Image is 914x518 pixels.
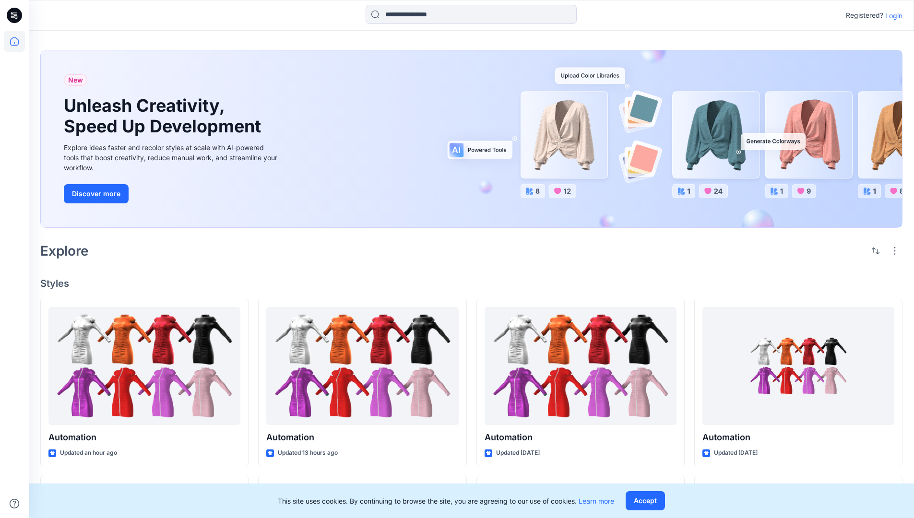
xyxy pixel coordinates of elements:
p: Automation [702,431,894,444]
a: Discover more [64,184,280,203]
span: New [68,74,83,86]
p: Automation [48,431,240,444]
p: Automation [485,431,677,444]
button: Accept [626,491,665,510]
a: Automation [266,307,458,425]
a: Automation [485,307,677,425]
p: Login [885,11,902,21]
h1: Unleash Creativity, Speed Up Development [64,95,265,137]
p: This site uses cookies. By continuing to browse the site, you are agreeing to our use of cookies. [278,496,614,506]
p: Updated [DATE] [496,448,540,458]
h4: Styles [40,278,902,289]
h2: Explore [40,243,89,259]
div: Explore ideas faster and recolor styles at scale with AI-powered tools that boost creativity, red... [64,142,280,173]
button: Discover more [64,184,129,203]
a: Automation [48,307,240,425]
p: Updated 13 hours ago [278,448,338,458]
a: Learn more [579,497,614,505]
p: Updated an hour ago [60,448,117,458]
p: Automation [266,431,458,444]
p: Registered? [846,10,883,21]
p: Updated [DATE] [714,448,758,458]
a: Automation [702,307,894,425]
